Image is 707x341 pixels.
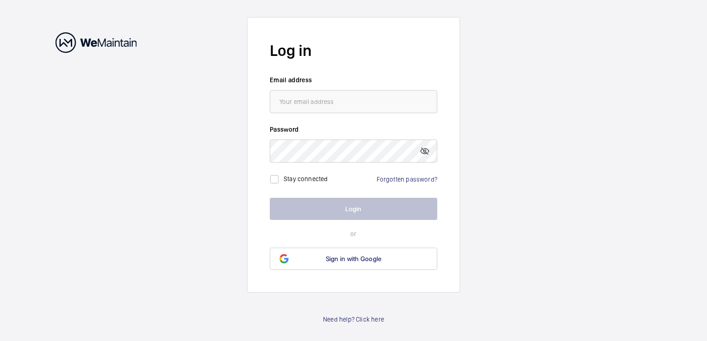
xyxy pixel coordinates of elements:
label: Password [270,125,437,134]
p: or [270,229,437,238]
label: Stay connected [284,175,328,183]
input: Your email address [270,90,437,113]
h2: Log in [270,40,437,61]
a: Forgotten password? [377,176,437,183]
a: Need help? Click here [323,315,384,324]
label: Email address [270,75,437,85]
button: Login [270,198,437,220]
span: Sign in with Google [326,255,382,262]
